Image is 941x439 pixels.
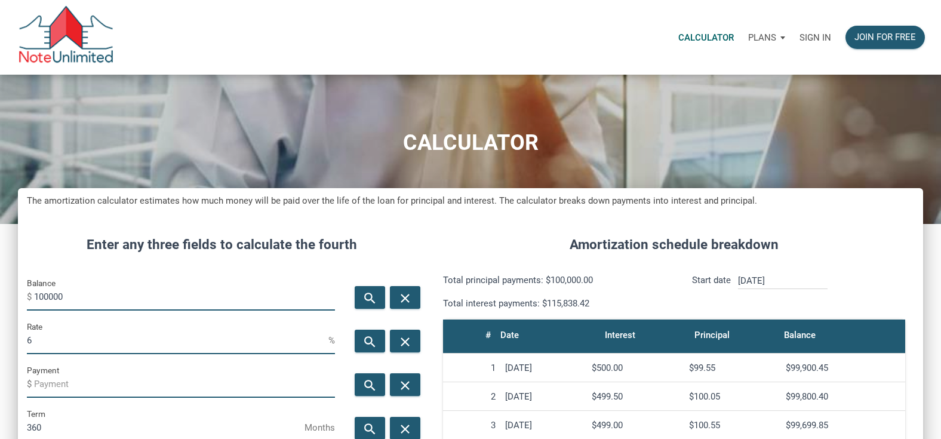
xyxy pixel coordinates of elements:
[748,32,776,43] p: Plans
[390,373,420,396] button: close
[799,32,831,43] p: Sign in
[786,420,900,431] div: $99,699.85
[592,420,679,431] div: $499.00
[305,418,335,437] span: Months
[27,235,416,255] h4: Enter any three fields to calculate the fourth
[838,19,932,56] a: Join for free
[34,371,335,398] input: Payment
[362,334,377,349] i: search
[741,19,792,56] a: Plans
[792,19,838,56] a: Sign in
[485,327,491,343] div: #
[355,330,385,352] button: search
[34,284,335,311] input: Balance
[448,363,496,373] div: 1
[443,273,665,287] p: Total principal payments: $100,000.00
[592,363,679,373] div: $500.00
[27,194,914,208] h5: The amortization calculator estimates how much money will be paid over the life of the loan for p...
[692,273,731,311] p: Start date
[694,327,730,343] div: Principal
[18,6,114,69] img: NoteUnlimited
[448,391,496,402] div: 2
[741,20,792,56] button: Plans
[505,363,583,373] div: [DATE]
[27,407,45,421] label: Term
[443,296,665,311] p: Total interest payments: $115,838.42
[398,422,413,437] i: close
[9,131,932,155] h1: CALCULATOR
[398,334,413,349] i: close
[355,373,385,396] button: search
[689,391,776,402] div: $100.05
[689,420,776,431] div: $100.55
[355,286,385,309] button: search
[27,374,34,394] span: $
[689,363,776,373] div: $99.55
[786,363,900,373] div: $99,900.45
[434,235,914,255] h4: Amortization schedule breakdown
[505,391,583,402] div: [DATE]
[27,287,34,306] span: $
[27,320,42,334] label: Rate
[605,327,635,343] div: Interest
[362,378,377,393] i: search
[505,420,583,431] div: [DATE]
[845,26,925,49] button: Join for free
[786,391,900,402] div: $99,800.40
[854,30,916,44] div: Join for free
[398,291,413,306] i: close
[362,291,377,306] i: search
[27,276,56,290] label: Balance
[592,391,679,402] div: $499.50
[390,330,420,352] button: close
[678,32,734,43] p: Calculator
[362,422,377,437] i: search
[398,378,413,393] i: close
[500,327,519,343] div: Date
[448,420,496,431] div: 3
[784,327,816,343] div: Balance
[390,286,420,309] button: close
[27,363,59,377] label: Payment
[328,331,335,350] span: %
[671,19,741,56] a: Calculator
[27,327,328,354] input: Rate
